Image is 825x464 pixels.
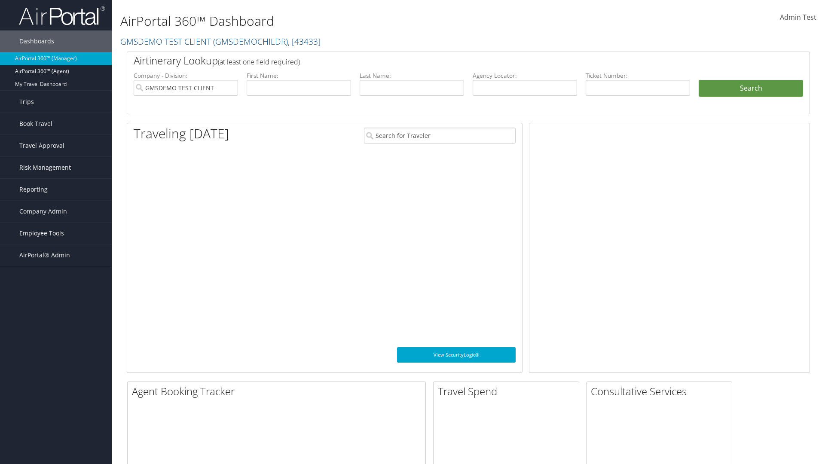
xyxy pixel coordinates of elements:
[780,4,816,31] a: Admin Test
[19,6,105,26] img: airportal-logo.png
[218,57,300,67] span: (at least one field required)
[19,91,34,113] span: Trips
[19,157,71,178] span: Risk Management
[438,384,579,399] h2: Travel Spend
[19,201,67,222] span: Company Admin
[19,179,48,200] span: Reporting
[19,223,64,244] span: Employee Tools
[19,31,54,52] span: Dashboards
[586,71,690,80] label: Ticket Number:
[591,384,732,399] h2: Consultative Services
[699,80,803,97] button: Search
[780,12,816,22] span: Admin Test
[120,36,321,47] a: GMSDEMO TEST CLIENT
[473,71,577,80] label: Agency Locator:
[120,12,584,30] h1: AirPortal 360™ Dashboard
[132,384,425,399] h2: Agent Booking Tracker
[134,125,229,143] h1: Traveling [DATE]
[397,347,516,363] a: View SecurityLogic®
[19,244,70,266] span: AirPortal® Admin
[213,36,288,47] span: ( GMSDEMOCHILDR )
[134,53,746,68] h2: Airtinerary Lookup
[360,71,464,80] label: Last Name:
[19,135,64,156] span: Travel Approval
[364,128,516,143] input: Search for Traveler
[19,113,52,134] span: Book Travel
[288,36,321,47] span: , [ 43433 ]
[134,71,238,80] label: Company - Division:
[247,71,351,80] label: First Name:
